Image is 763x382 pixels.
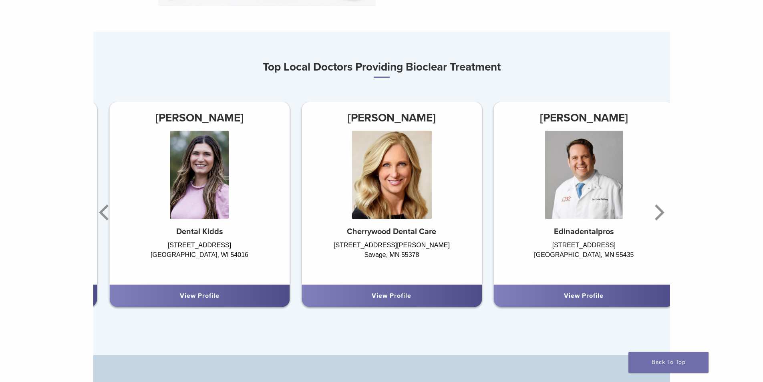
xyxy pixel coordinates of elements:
strong: Cherrywood Dental Care [347,227,436,236]
strong: Dental Kidds [176,227,223,236]
div: [STREET_ADDRESS][PERSON_NAME] Savage, MN 55378 [302,241,482,277]
a: View Profile [180,292,219,300]
a: View Profile [372,292,411,300]
button: Next [650,188,666,236]
img: Dr. Megan Kinder [170,131,229,219]
h3: Top Local Doctors Providing Bioclear Treatment [93,57,670,78]
a: View Profile [564,292,604,300]
strong: Edinadentalpros [554,227,614,236]
button: Previous [97,188,113,236]
div: [STREET_ADDRESS] [GEOGRAPHIC_DATA], MN 55435 [494,241,674,277]
h3: [PERSON_NAME] [109,108,290,127]
img: Dr. Melissa Zettler [352,131,432,219]
div: [STREET_ADDRESS] [GEOGRAPHIC_DATA], WI 54016 [109,241,290,277]
h3: [PERSON_NAME] [494,108,674,127]
h3: [PERSON_NAME] [302,108,482,127]
img: Dr. Luis Delima [545,131,623,219]
a: Back To Top [628,352,709,373]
